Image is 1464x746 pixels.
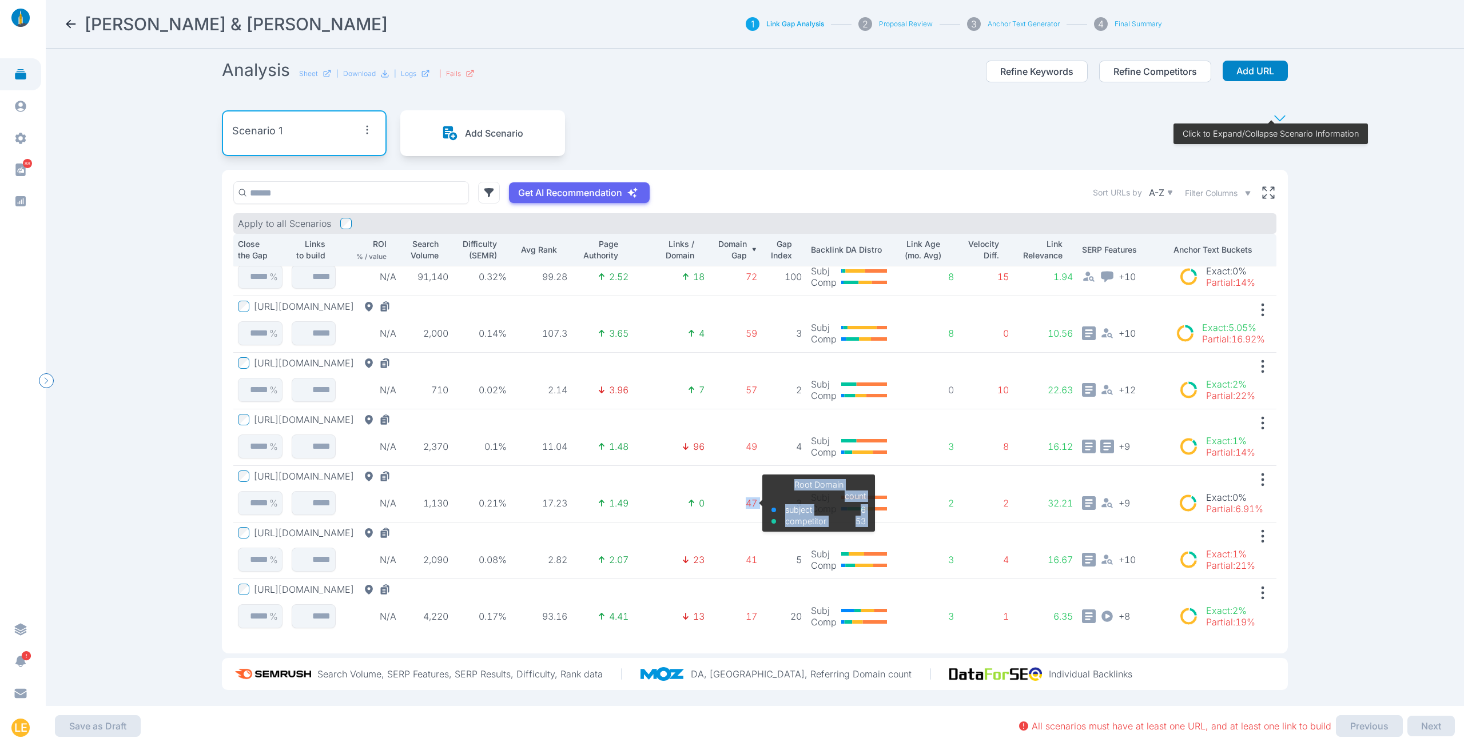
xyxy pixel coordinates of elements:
p: 2 [963,497,1009,509]
p: 18 [693,271,705,282]
p: 16.12 [1018,441,1073,452]
p: Exact : 1% [1206,435,1255,446]
p: Search Volume, SERP Features, SERP Results, Difficulty, Rank data [317,668,603,680]
p: 3 [902,611,954,622]
p: 3.96 [609,384,628,396]
p: N/A [345,328,397,339]
label: Sort URLs by [1093,187,1142,198]
button: [URL][DOMAIN_NAME] [254,527,395,538]
p: 107.3 [516,328,567,339]
p: % [269,271,278,282]
p: Comp [811,277,837,288]
button: Get AI Recommendation [509,182,650,203]
p: % [269,441,278,452]
p: 0.21% [457,497,507,509]
p: Exact : 2% [1206,605,1255,616]
p: % [269,497,278,509]
p: 1.48 [609,441,628,452]
p: 4 [699,328,705,339]
p: Partial : 14% [1206,446,1255,458]
p: Scenario 1 [232,123,283,139]
p: 2.52 [609,271,628,282]
button: Filter Columns [1185,188,1251,199]
p: 3 [902,554,954,565]
button: [URL][DOMAIN_NAME] [254,470,395,482]
p: 4 [963,554,1009,565]
p: SERP Features [1082,244,1164,256]
p: 0 [963,328,1009,339]
p: 49 [714,441,757,452]
p: Sheet [299,69,318,78]
p: 4,220 [405,611,448,622]
p: 10 [963,384,1009,396]
h2: Analysis [222,59,290,80]
p: A-Z [1149,187,1164,198]
p: DA, [GEOGRAPHIC_DATA], Referring Domain count [691,668,912,680]
p: Exact : 1% [1206,548,1255,560]
span: + 10 [1119,553,1136,565]
p: 96 [693,441,705,452]
p: N/A [345,611,397,622]
p: 100 [766,271,802,282]
p: N/A [345,271,397,282]
p: 99.28 [516,271,567,282]
p: 2.82 [516,554,567,565]
p: Exact : 0% [1206,492,1263,503]
p: % [269,611,278,622]
p: 59 [714,328,757,339]
p: 72 [714,271,757,282]
p: Domain Gap [714,238,747,261]
h2: Riddle & Riddle [85,14,388,34]
p: 4 [766,441,802,452]
p: Comp [811,390,837,401]
p: Page Authority [576,238,618,261]
p: Gap Index [766,238,792,261]
button: [URL][DOMAIN_NAME] [254,357,395,369]
p: 0 [902,384,954,396]
span: + 9 [1119,440,1130,452]
p: Partial : 19% [1206,616,1255,628]
p: Partial : 6.91% [1206,503,1263,514]
button: [URL][DOMAIN_NAME] [254,584,395,595]
a: Sheet| [299,69,339,78]
img: semrush_logo.573af308.png [231,663,317,685]
button: Link Gap Analysis [766,19,824,29]
p: Close the Gap [238,238,273,261]
button: Save as Draft [55,715,141,737]
p: Add Scenario [465,127,523,139]
span: + 10 [1119,270,1136,282]
p: Links to build [292,238,326,261]
span: 88 [23,159,32,168]
p: Subj [811,265,837,277]
p: 23 [693,554,705,565]
p: 20 [766,611,802,622]
div: 2 [858,17,872,31]
p: Fails [446,69,461,78]
p: Anchor Text Buckets [1173,244,1272,256]
p: 3.65 [609,328,628,339]
p: Search Volume [405,238,438,261]
p: 5 [766,554,802,565]
span: + 8 [1119,609,1130,622]
p: 1.49 [609,497,628,509]
p: 13 [693,611,705,622]
p: % [269,328,278,339]
button: [URL][DOMAIN_NAME] [254,301,395,312]
p: Velocity Diff. [963,238,999,261]
div: 4 [1094,17,1108,31]
p: Individual Backlinks [1049,668,1132,680]
p: 2.14 [516,384,567,396]
p: N/A [345,441,397,452]
button: Proposal Review [879,19,933,29]
p: Link Relevance [1018,238,1063,261]
p: 0.08% [457,554,507,565]
p: N/A [345,497,397,509]
p: Subj [811,378,837,390]
p: 0.02% [457,384,507,396]
p: 15 [963,271,1009,282]
p: 11.04 [516,441,567,452]
p: 2,000 [405,328,448,339]
p: 4.41 [609,611,628,622]
p: 3 [766,497,802,509]
p: 91,140 [405,271,448,282]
